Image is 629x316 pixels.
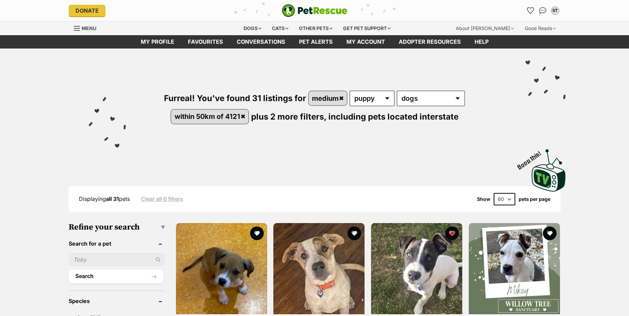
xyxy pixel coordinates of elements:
div: Cats [267,22,293,35]
img: chat-41dd97257d64d25036548639549fe6c8038ab92f7586957e7f3b1b290dea8141.svg [539,7,546,14]
a: Favourites [181,35,230,49]
img: Mystique - Staffordshire Bull Terrier x Australian Cattle Dog [273,223,365,314]
span: Show [477,196,490,202]
a: Conversations [537,5,548,16]
a: Boop this! [532,143,566,193]
div: Dogs [239,22,266,35]
a: conversations [230,35,292,49]
button: favourite [250,226,263,240]
img: Jedrek - Bull Arab x American Staffordshire Bull Terrier Dog [176,223,267,314]
button: Search [69,270,163,283]
ul: Account quick links [525,5,561,16]
a: PetRescue [282,4,347,17]
span: Displaying pets [79,195,130,202]
span: Furreal! You've found 31 listings for [164,93,306,103]
div: Good Reads [520,22,561,35]
div: ST [552,7,559,14]
a: Favourites [525,5,536,16]
a: Donate [69,5,106,16]
a: within 50km of 4121 [171,110,248,124]
a: My profile [134,35,181,49]
img: logo-e224e6f780fb5917bec1dbf3a21bbac754714ae5b6737aabdf751b685950b380.svg [282,4,347,17]
button: My account [550,5,561,16]
span: Menu [82,25,96,31]
input: Toby [69,253,165,266]
button: favourite [445,226,459,240]
header: Species [69,298,165,304]
img: Mikey - Staffordshire Bull Terrier Dog [469,223,560,314]
strong: all 31 [106,195,119,202]
a: Clear all 6 filters [141,196,183,202]
a: medium [309,91,347,105]
img: PetRescue TV logo [532,149,566,192]
span: plus 2 more filters, [251,111,326,121]
img: Panther - Staffordshire Bull Terrier x Australian Cattle Dog [371,223,462,314]
div: Get pet support [338,22,395,35]
a: Adopter resources [392,35,468,49]
span: including pets located interstate [328,111,459,121]
header: Search for a pet [69,241,165,247]
a: Pet alerts [292,35,340,49]
button: favourite [347,226,361,240]
button: favourite [543,226,557,240]
div: About [PERSON_NAME] [451,22,519,35]
span: Boop this! [516,146,547,170]
label: pets per page [519,196,550,202]
div: Other pets [294,22,337,35]
a: Help [468,35,495,49]
a: Menu [74,22,101,34]
h3: Refine your search [69,222,165,232]
a: My account [340,35,392,49]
